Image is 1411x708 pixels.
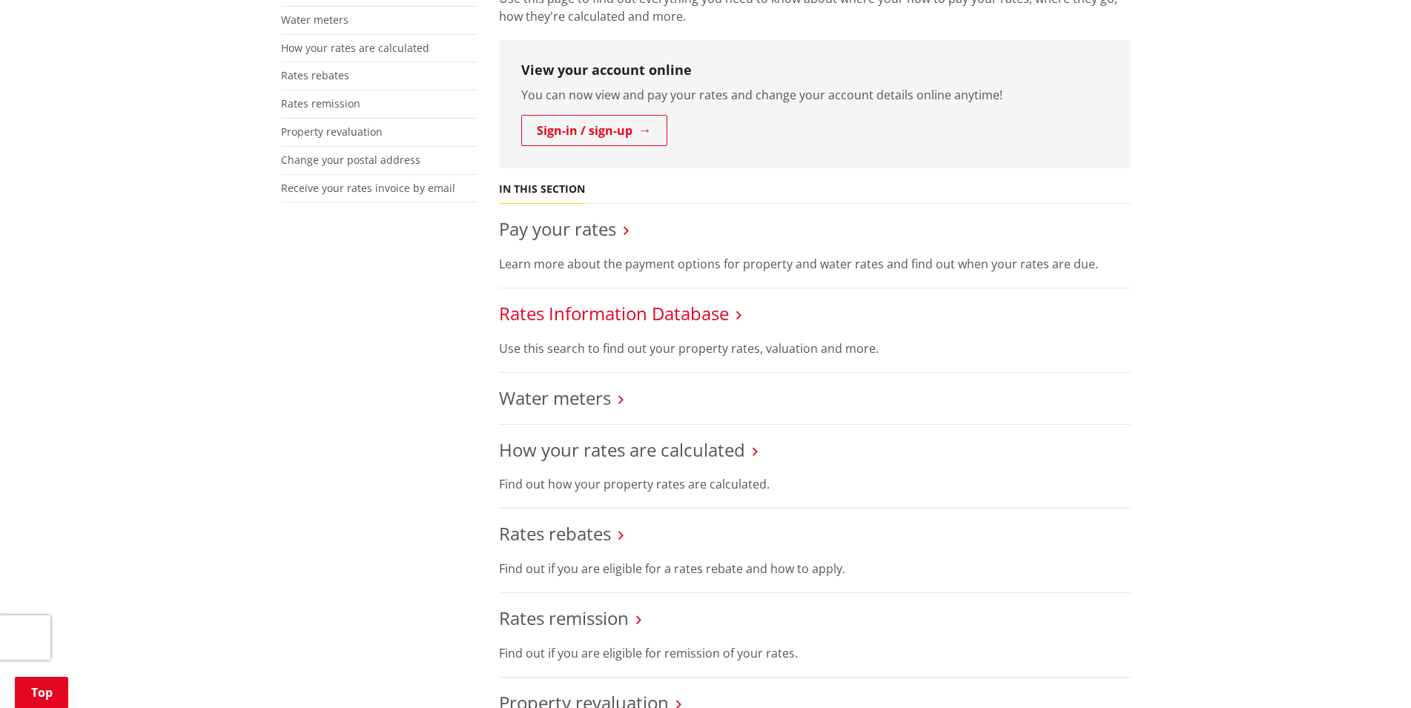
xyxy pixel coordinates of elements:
a: Rates remission [499,606,629,630]
a: Water meters [499,386,611,410]
p: Find out how your property rates are calculated. [499,475,1131,493]
a: Water meters [281,13,348,27]
a: Change your postal address [281,153,420,167]
p: You can now view and pay your rates and change your account details online anytime! [521,86,1108,104]
a: Top [15,677,68,708]
a: How your rates are calculated [281,41,429,55]
a: Sign-in / sign-up [521,115,667,146]
p: Learn more about the payment options for property and water rates and find out when your rates ar... [499,255,1131,273]
p: Find out if you are eligible for remission of your rates. [499,644,1131,662]
a: How your rates are calculated [499,437,745,462]
h5: In this section [499,183,585,196]
a: Pay your rates [499,216,616,241]
a: Rates remission [281,96,360,110]
p: Use this search to find out your property rates, valuation and more. [499,340,1131,357]
h3: View your account online [521,62,1108,79]
a: Property revaluation [281,125,383,139]
iframe: Messenger Launcher [1343,646,1396,699]
a: Rates Information Database [499,301,729,325]
a: Rates rebates [499,521,611,546]
a: Receive your rates invoice by email [281,181,455,195]
p: Find out if you are eligible for a rates rebate and how to apply. [499,560,1131,578]
a: Rates rebates [281,68,349,82]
